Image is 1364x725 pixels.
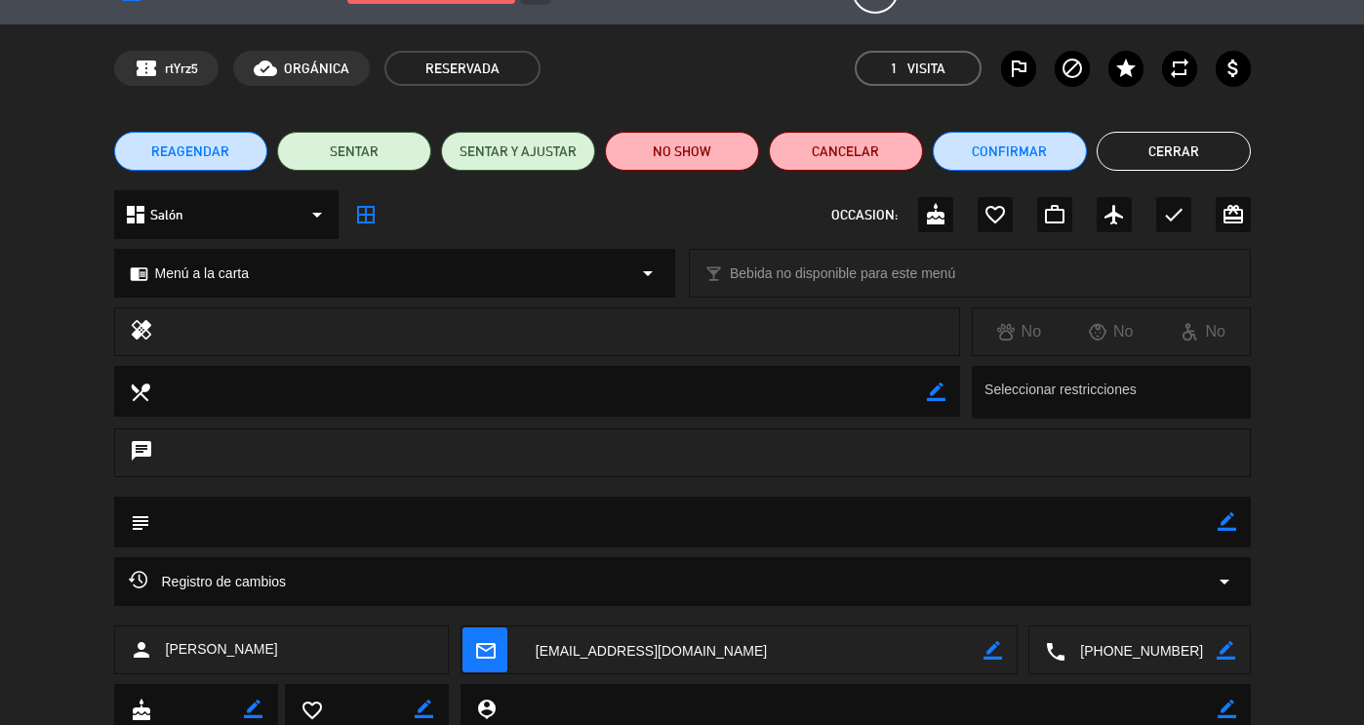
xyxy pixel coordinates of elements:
[150,204,183,226] span: Salón
[1044,640,1065,662] i: local_phone
[1168,57,1191,80] i: repeat
[1007,57,1030,80] i: outlined_flag
[1222,203,1245,226] i: card_giftcard
[129,570,287,593] span: Registro de cambios
[1222,57,1245,80] i: attach_money
[277,132,431,171] button: SENTAR
[636,262,660,285] i: arrow_drop_down
[924,203,947,226] i: cake
[1103,203,1126,226] i: airplanemode_active
[475,698,497,719] i: person_pin
[983,641,1002,660] i: border_color
[130,439,153,466] i: chat
[244,700,262,718] i: border_color
[135,57,158,80] span: confirmation_number
[151,141,229,162] span: REAGENDAR
[891,58,898,80] span: 1
[1157,319,1249,344] div: No
[907,58,945,80] em: Visita
[130,699,151,720] i: cake
[384,51,541,86] span: RESERVADA
[1218,512,1236,531] i: border_color
[474,639,496,661] i: mail_outline
[933,132,1087,171] button: Confirmar
[415,700,433,718] i: border_color
[927,383,945,401] i: border_color
[831,204,898,226] span: OCCASION:
[1218,700,1236,718] i: border_color
[305,203,329,226] i: arrow_drop_down
[1217,641,1235,660] i: border_color
[130,318,153,345] i: healing
[1162,203,1185,226] i: check
[1065,319,1157,344] div: No
[441,132,595,171] button: SENTAR Y AJUSTAR
[983,203,1007,226] i: favorite_border
[284,58,349,80] span: ORGÁNICA
[704,264,723,283] i: local_bar
[165,58,198,80] span: rtYrz5
[130,264,148,283] i: chrome_reader_mode
[1114,57,1138,80] i: star
[166,638,278,661] span: [PERSON_NAME]
[130,638,153,662] i: person
[1043,203,1066,226] i: work_outline
[730,262,955,285] span: Bebida no disponible para este menú
[1213,570,1236,593] i: arrow_drop_down
[301,699,322,720] i: favorite_border
[129,511,150,533] i: subject
[1097,132,1251,171] button: Cerrar
[769,132,923,171] button: Cancelar
[129,381,150,402] i: local_dining
[354,203,378,226] i: border_all
[114,132,268,171] button: REAGENDAR
[1061,57,1084,80] i: block
[124,203,147,226] i: dashboard
[254,57,277,80] i: cloud_done
[973,319,1064,344] div: No
[155,262,250,285] span: Menú a la carta
[605,132,759,171] button: NO SHOW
